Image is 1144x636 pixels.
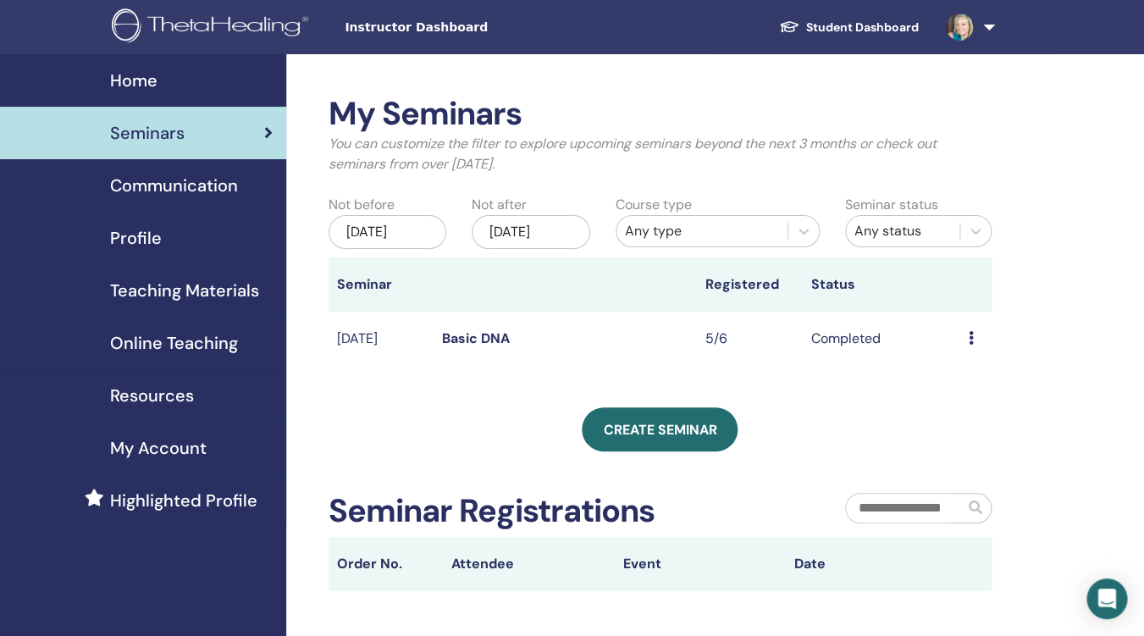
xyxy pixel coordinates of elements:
[110,68,158,93] span: Home
[110,488,257,513] span: Highlighted Profile
[443,537,615,591] th: Attendee
[329,134,992,174] p: You can customize the filter to explore upcoming seminars beyond the next 3 months or check out s...
[472,195,527,215] label: Not after
[110,120,185,146] span: Seminars
[786,537,958,591] th: Date
[110,278,259,303] span: Teaching Materials
[442,329,510,347] a: Basic DNA
[1086,578,1127,619] div: Open Intercom Messenger
[765,12,932,43] a: Student Dashboard
[329,95,992,134] h2: My Seminars
[329,215,446,249] div: [DATE]
[110,330,238,356] span: Online Teaching
[110,435,207,461] span: My Account
[582,407,738,451] a: Create seminar
[854,221,951,241] div: Any status
[472,215,589,249] div: [DATE]
[616,195,692,215] label: Course type
[110,225,162,251] span: Profile
[802,257,959,312] th: Status
[329,195,395,215] label: Not before
[946,14,973,41] img: default.jpg
[614,537,786,591] th: Event
[603,421,716,439] span: Create seminar
[845,195,938,215] label: Seminar status
[110,383,194,408] span: Resources
[329,312,434,367] td: [DATE]
[697,257,802,312] th: Registered
[329,257,434,312] th: Seminar
[112,8,314,47] img: logo.png
[329,537,443,591] th: Order No.
[345,19,599,36] span: Instructor Dashboard
[625,221,779,241] div: Any type
[697,312,802,367] td: 5/6
[110,173,238,198] span: Communication
[802,312,959,367] td: Completed
[329,492,655,531] h2: Seminar Registrations
[779,19,799,34] img: graduation-cap-white.svg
